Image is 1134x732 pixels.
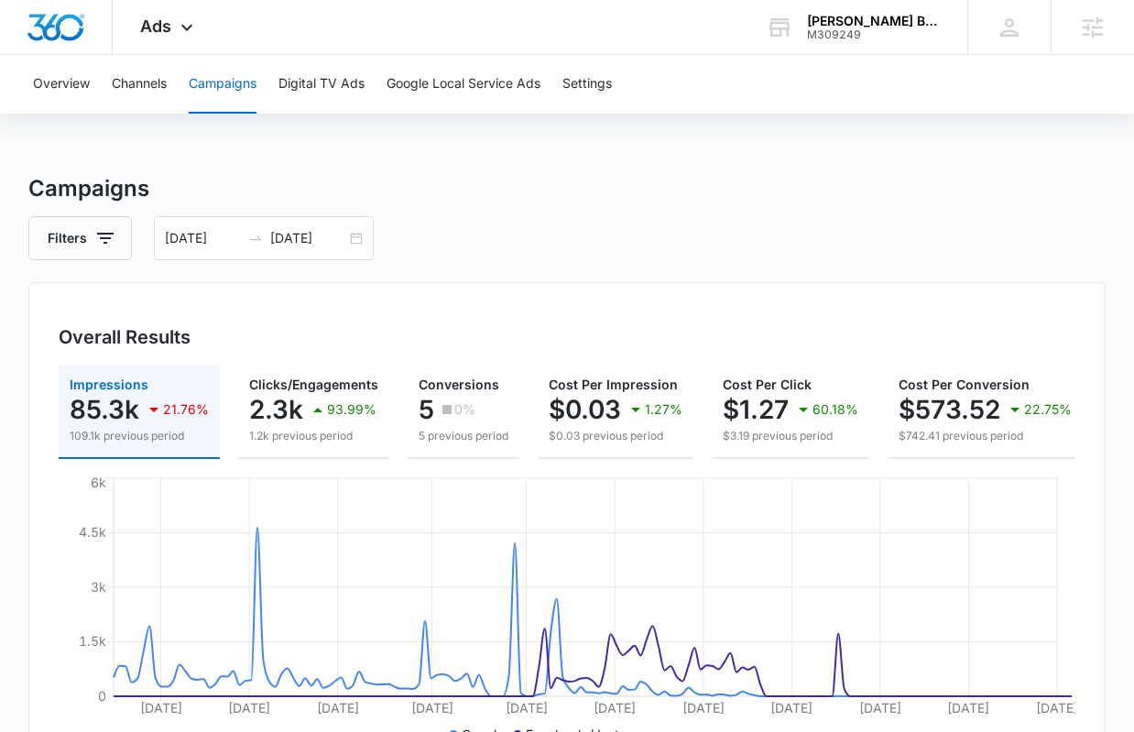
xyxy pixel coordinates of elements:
div: account name [807,14,941,28]
button: Google Local Service Ads [387,55,540,114]
tspan: [DATE] [139,700,181,716]
p: 22.75% [1024,403,1072,416]
span: to [248,231,263,246]
p: $1.27 [723,395,789,424]
input: End date [270,228,346,248]
p: 109.1k previous period [70,428,209,444]
p: 60.18% [812,403,858,416]
tspan: [DATE] [682,700,725,716]
tspan: [DATE] [1036,700,1078,716]
span: Cost Per Click [723,377,812,392]
span: Impressions [70,377,148,392]
button: Settings [562,55,612,114]
tspan: [DATE] [506,700,548,716]
span: swap-right [248,231,263,246]
div: account id [807,28,941,41]
tspan: [DATE] [770,700,812,716]
p: $742.41 previous period [899,428,1072,444]
p: 5 [419,395,434,424]
button: Overview [33,55,90,114]
h3: Overall Results [59,323,191,351]
tspan: 4.5k [79,524,106,540]
tspan: 6k [91,475,106,490]
button: Filters [28,216,132,260]
p: 5 previous period [419,428,508,444]
p: 1.2k previous period [249,428,378,444]
button: Campaigns [189,55,256,114]
tspan: [DATE] [317,700,359,716]
p: 2.3k [249,395,303,424]
tspan: [DATE] [859,700,901,716]
input: Start date [165,228,241,248]
p: 0% [454,403,475,416]
p: 1.27% [645,403,682,416]
p: 85.3k [70,395,139,424]
tspan: 1.5k [79,633,106,649]
p: 21.76% [163,403,209,416]
p: $3.19 previous period [723,428,858,444]
tspan: [DATE] [228,700,270,716]
tspan: [DATE] [411,700,453,716]
h3: Campaigns [28,172,1106,205]
span: Cost Per Conversion [899,377,1030,392]
p: $0.03 previous period [549,428,682,444]
tspan: 3k [91,579,106,595]
tspan: [DATE] [947,700,989,716]
p: $573.52 [899,395,1000,424]
button: Digital TV Ads [278,55,365,114]
span: Conversions [419,377,499,392]
tspan: 0 [98,688,106,704]
p: 93.99% [327,403,376,416]
span: Clicks/Engagements [249,377,378,392]
span: Cost Per Impression [549,377,678,392]
p: $0.03 [549,395,621,424]
span: Ads [140,16,171,36]
button: Channels [112,55,167,114]
tspan: [DATE] [594,700,636,716]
